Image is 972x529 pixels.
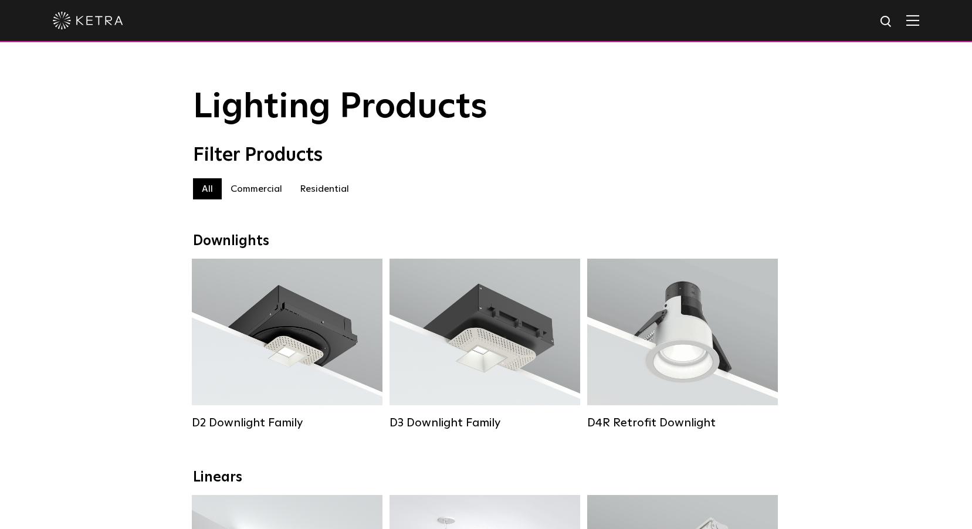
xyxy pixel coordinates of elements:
[587,416,778,430] div: D4R Retrofit Downlight
[193,90,487,125] span: Lighting Products
[587,259,778,430] a: D4R Retrofit Downlight Lumen Output:800Colors:White / BlackBeam Angles:15° / 25° / 40° / 60°Watta...
[390,259,580,430] a: D3 Downlight Family Lumen Output:700 / 900 / 1100Colors:White / Black / Silver / Bronze / Paintab...
[193,233,780,250] div: Downlights
[390,416,580,430] div: D3 Downlight Family
[906,15,919,26] img: Hamburger%20Nav.svg
[222,178,291,199] label: Commercial
[291,178,358,199] label: Residential
[193,144,780,167] div: Filter Products
[192,259,382,430] a: D2 Downlight Family Lumen Output:1200Colors:White / Black / Gloss Black / Silver / Bronze / Silve...
[193,178,222,199] label: All
[192,416,382,430] div: D2 Downlight Family
[53,12,123,29] img: ketra-logo-2019-white
[879,15,894,29] img: search icon
[193,469,780,486] div: Linears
